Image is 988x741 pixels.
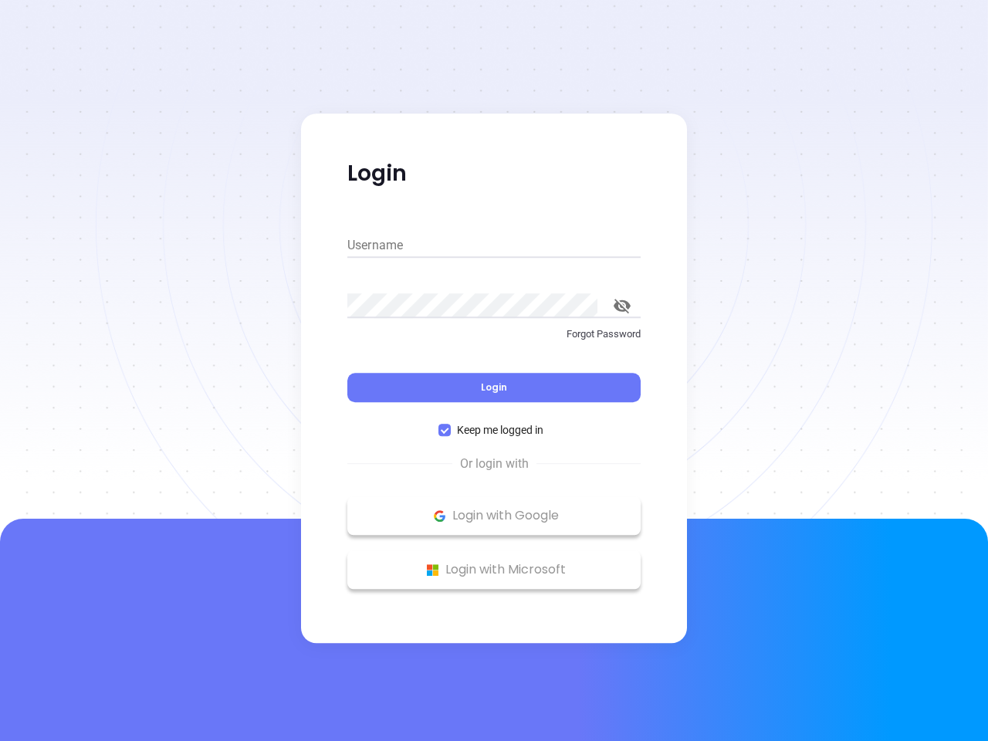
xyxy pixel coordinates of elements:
img: Google Logo [430,506,449,526]
button: Login [347,373,641,402]
img: Microsoft Logo [423,560,442,580]
p: Forgot Password [347,327,641,342]
button: Google Logo Login with Google [347,496,641,535]
button: Microsoft Logo Login with Microsoft [347,550,641,589]
span: Or login with [452,455,536,473]
p: Login [347,160,641,188]
a: Forgot Password [347,327,641,354]
p: Login with Microsoft [355,558,633,581]
button: toggle password visibility [604,287,641,324]
p: Login with Google [355,504,633,527]
span: Login [481,381,507,394]
span: Keep me logged in [451,421,550,438]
